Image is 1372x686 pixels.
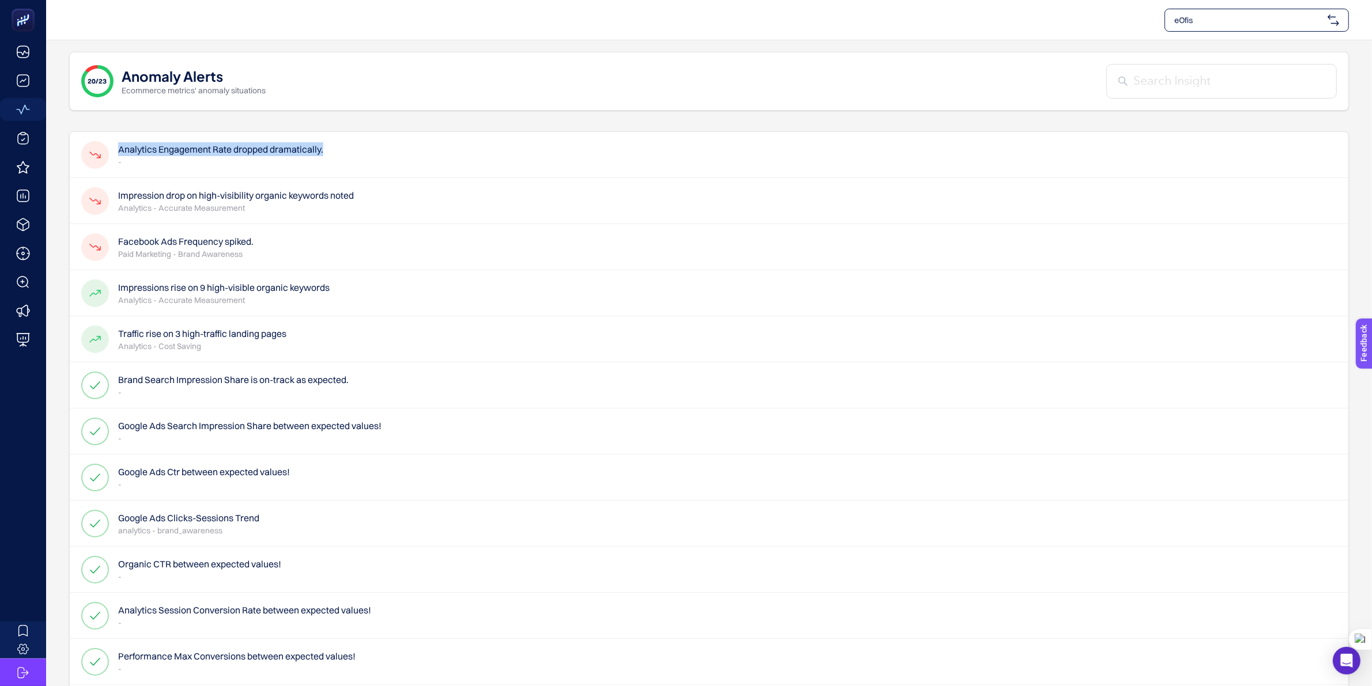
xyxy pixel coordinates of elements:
[118,340,286,352] p: Analytics - Cost Saving
[1333,647,1360,674] div: Open Intercom Messenger
[118,603,371,617] h4: Analytics Session Conversion Rate between expected values!
[118,188,354,202] h4: Impression drop on high-visibility organic keywords noted
[118,234,254,248] h4: Facebook Ads Frequency spiked.
[118,617,371,628] p: -
[118,294,330,306] p: Analytics - Accurate Measurement
[118,465,290,479] h4: Google Ads Ctr between expected values!
[88,77,107,86] span: 20/23
[122,85,266,96] p: Ecommerce metrics' anomaly situations
[118,557,281,571] h4: Organic CTR between expected values!
[118,248,254,260] p: Paid Marketing - Brand Awareness
[118,386,349,398] p: -
[118,202,354,214] p: Analytics - Accurate Measurement
[118,281,330,294] h4: Impressions rise on 9 high-visible organic keywords
[118,479,290,490] p: -
[118,649,356,663] h4: Performance Max Conversions between expected values!
[118,142,323,156] h4: Analytics Engagement Rate dropped dramatically.
[118,511,259,525] h4: Google Ads Clicks-Sessions Trend
[118,663,356,674] p: -
[118,571,281,582] p: -
[118,373,349,386] h4: Brand Search Impression Share is on-track as expected.
[118,327,286,340] h4: Traffic rise on 3 high-traffic landing pages
[118,156,323,168] p: -
[7,3,44,13] span: Feedback
[118,433,381,444] p: -
[1174,14,1323,26] span: eOfis
[122,66,223,85] h1: Anomaly Alerts
[1328,14,1339,26] img: svg%3e
[118,525,259,536] p: analytics - brand_awareness
[118,419,381,433] h4: Google Ads Search Impression Share between expected values!
[1118,77,1128,86] img: Search Insight
[1133,72,1325,90] input: Search Insight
